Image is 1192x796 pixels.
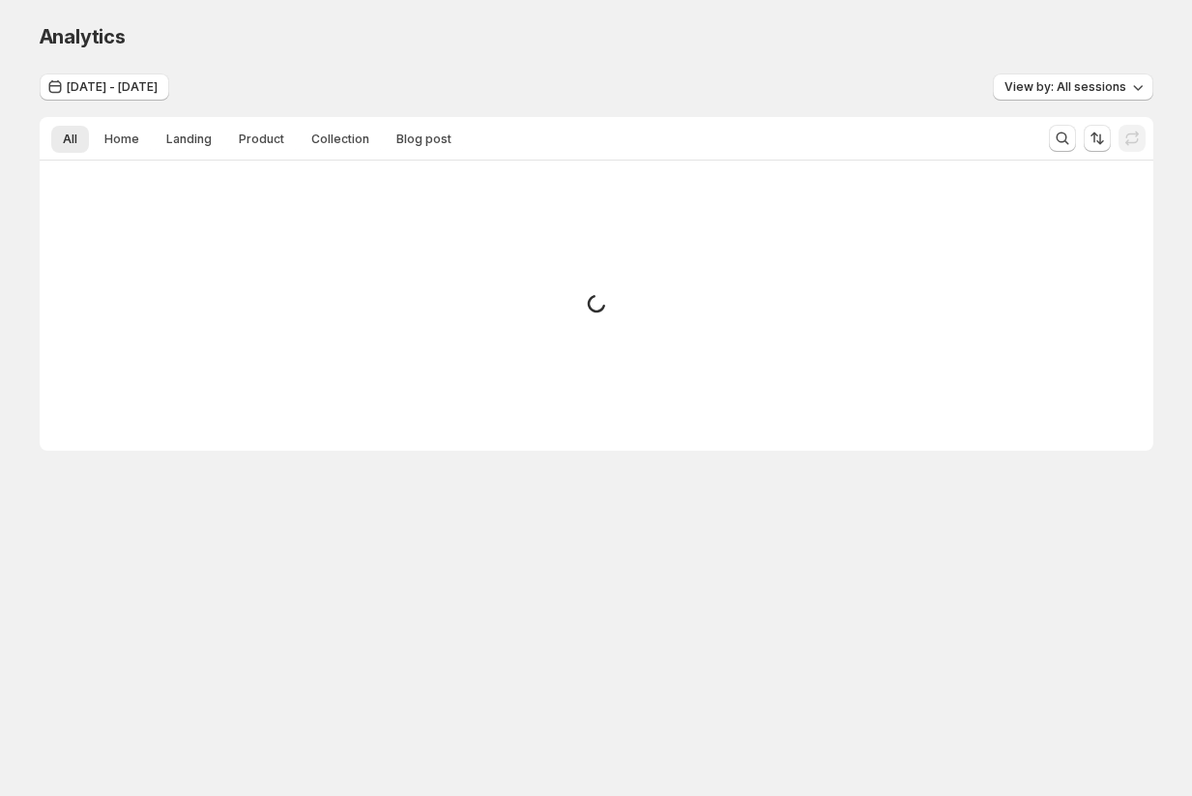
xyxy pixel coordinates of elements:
span: [DATE] - [DATE] [67,79,158,95]
span: Analytics [40,25,126,48]
span: Product [239,132,284,147]
span: Collection [311,132,369,147]
span: Blog post [396,132,451,147]
button: [DATE] - [DATE] [40,74,169,101]
span: Landing [166,132,212,147]
span: All [63,132,77,147]
span: View by: All sessions [1004,79,1126,95]
button: Sort the results [1084,125,1111,152]
button: View by: All sessions [993,74,1153,101]
span: Home [104,132,139,147]
button: Search and filter results [1049,125,1076,152]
